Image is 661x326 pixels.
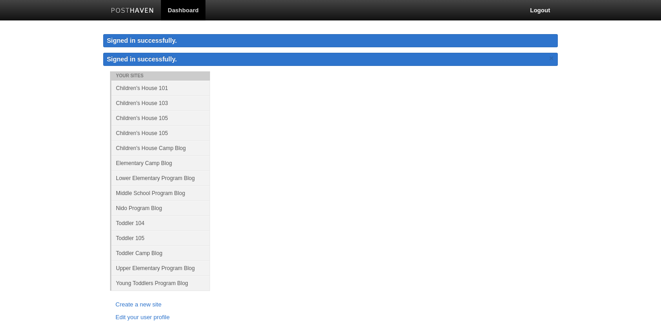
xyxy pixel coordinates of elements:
a: Elementary Camp Blog [111,155,210,171]
a: × [547,53,556,64]
span: Signed in successfully. [107,55,177,63]
a: Create a new site [115,300,205,310]
a: Children's House 101 [111,80,210,95]
a: Toddler Camp Blog [111,246,210,261]
li: Your Sites [110,71,210,80]
a: Toddler 105 [111,231,210,246]
a: Children's House Camp Blog [111,140,210,155]
a: Young Toddlers Program Blog [111,276,210,291]
a: Children's House 103 [111,95,210,110]
a: Children's House 105 [111,110,210,125]
a: Middle School Program Blog [111,186,210,201]
a: Edit your user profile [115,313,205,322]
a: Upper Elementary Program Blog [111,261,210,276]
a: Children's House 105 [111,125,210,140]
a: Nido Program Blog [111,201,210,216]
a: Toddler 104 [111,216,210,231]
img: Posthaven-bar [111,8,154,15]
a: Lower Elementary Program Blog [111,171,210,186]
div: Signed in successfully. [103,34,558,47]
